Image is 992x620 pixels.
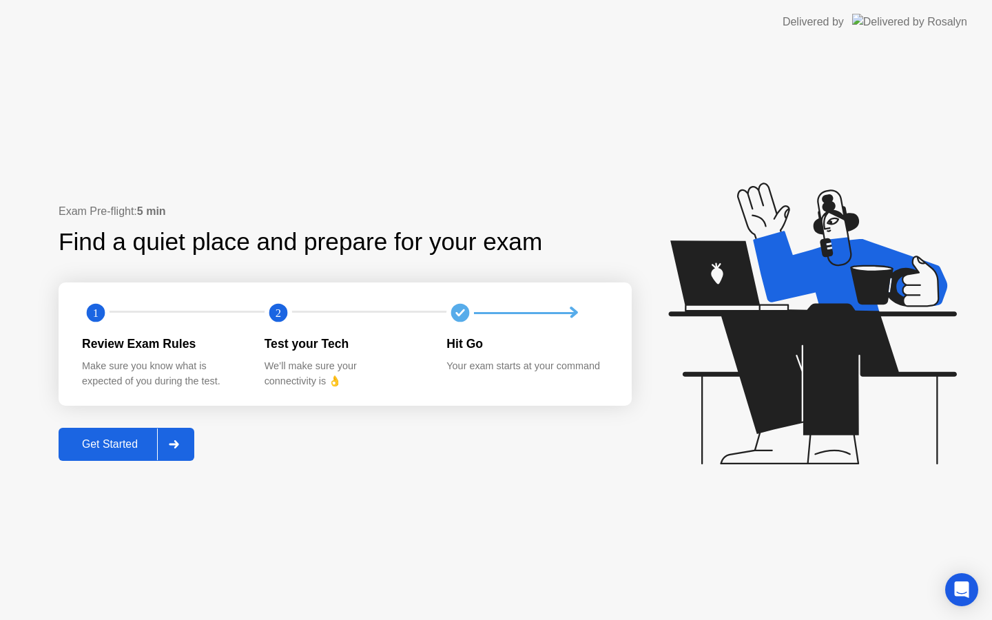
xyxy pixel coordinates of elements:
[945,573,978,606] div: Open Intercom Messenger
[446,359,607,374] div: Your exam starts at your command
[276,307,281,320] text: 2
[446,335,607,353] div: Hit Go
[59,428,194,461] button: Get Started
[852,14,967,30] img: Delivered by Rosalyn
[82,359,242,389] div: Make sure you know what is expected of you during the test.
[59,224,544,260] div: Find a quiet place and prepare for your exam
[783,14,844,30] div: Delivered by
[265,335,425,353] div: Test your Tech
[93,307,99,320] text: 1
[63,438,157,451] div: Get Started
[265,359,425,389] div: We’ll make sure your connectivity is 👌
[137,205,166,217] b: 5 min
[59,203,632,220] div: Exam Pre-flight:
[82,335,242,353] div: Review Exam Rules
